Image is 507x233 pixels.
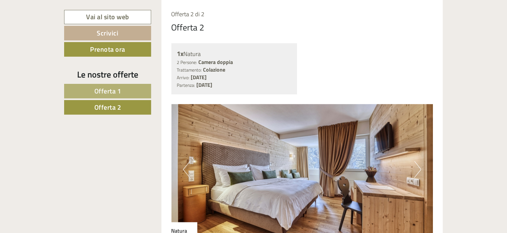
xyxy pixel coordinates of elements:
small: Trattamento: [177,67,202,73]
span: Offerta 2 di 2 [171,10,205,19]
b: [DATE] [191,73,207,81]
div: Natura [177,49,292,59]
small: Partenza: [177,82,195,88]
button: Next [414,161,421,178]
a: Prenota ora [64,42,151,57]
b: Colazione [203,66,226,74]
a: Vai al sito web [64,10,151,24]
small: 2 Persone: [177,59,197,66]
small: Arrivo: [177,74,190,81]
span: Offerta 2 [94,102,121,112]
a: Scrivici [64,26,151,40]
b: 1x [177,48,184,59]
b: [DATE] [197,81,213,89]
span: Offerta 1 [94,86,121,96]
div: Offerta 2 [171,21,205,33]
button: Previous [183,161,190,178]
b: Camera doppia [199,58,233,66]
div: Le nostre offerte [64,68,151,81]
